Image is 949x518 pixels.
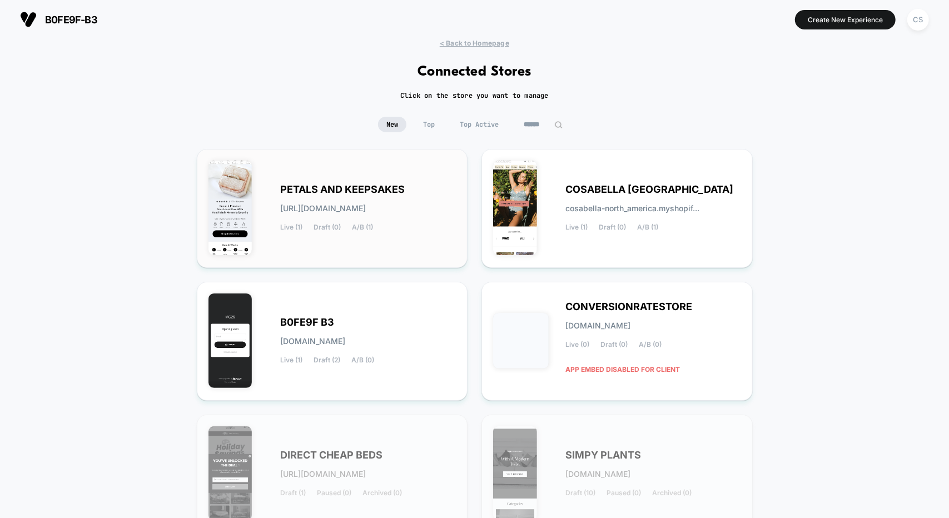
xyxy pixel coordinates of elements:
span: Paused (0) [317,489,352,497]
img: CONVERSIONRATESTORE [493,313,549,368]
img: PETALS_AND_KEEPSAKES [208,161,252,255]
span: Live (1) [281,356,303,364]
span: Paused (0) [607,489,641,497]
span: A/B (1) [637,223,658,231]
span: B0FE9F B3 [281,318,335,326]
span: Draft (0) [600,341,628,348]
span: COSABELLA [GEOGRAPHIC_DATA] [565,186,733,193]
span: Top Active [451,117,507,132]
span: CONVERSIONRATESTORE [565,303,692,311]
span: Archived (0) [363,489,403,497]
img: edit [554,121,563,129]
span: b0fe9f-b3 [45,14,97,26]
span: SIMPY PLANTS [565,451,641,459]
h1: Connected Stores [418,64,531,80]
span: Live (0) [565,341,589,348]
button: b0fe9f-b3 [17,11,101,28]
img: Visually logo [20,11,37,28]
span: Draft (0) [599,223,626,231]
span: A/B (0) [352,356,375,364]
span: APP EMBED DISABLED FOR CLIENT [565,360,680,379]
button: Create New Experience [795,10,896,29]
span: Live (1) [565,223,588,231]
span: Draft (10) [565,489,595,497]
span: [DOMAIN_NAME] [281,337,346,345]
span: cosabella-north_america.myshopif... [565,205,699,212]
span: < Back to Homepage [440,39,509,47]
img: B0FE9F_B3 [208,293,252,388]
span: [URL][DOMAIN_NAME] [281,470,366,478]
span: Draft (2) [314,356,341,364]
img: COSABELLA_NORTH_AMERICA [493,161,537,255]
span: Live (1) [281,223,303,231]
span: A/B (0) [639,341,662,348]
span: [DOMAIN_NAME] [565,322,630,330]
button: CS [904,8,932,31]
span: Draft (1) [281,489,306,497]
span: [DOMAIN_NAME] [565,470,630,478]
span: Draft (0) [314,223,341,231]
span: DIRECT CHEAP BEDS [281,451,383,459]
span: PETALS AND KEEPSAKES [281,186,405,193]
span: New [378,117,406,132]
h2: Click on the store you want to manage [400,91,549,100]
div: CS [907,9,929,31]
span: [URL][DOMAIN_NAME] [281,205,366,212]
span: Top [415,117,443,132]
span: Archived (0) [652,489,692,497]
span: A/B (1) [352,223,374,231]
